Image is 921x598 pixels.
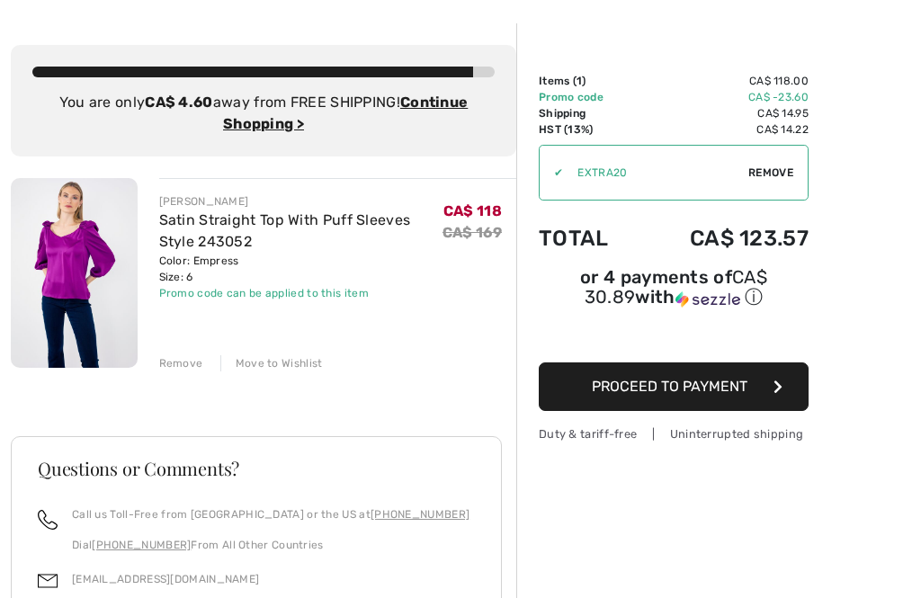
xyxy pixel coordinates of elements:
a: [PHONE_NUMBER] [371,508,469,521]
td: CA$ -23.60 [639,89,809,105]
s: CA$ 169 [443,224,502,241]
td: CA$ 118.00 [639,73,809,89]
div: Duty & tariff-free | Uninterrupted shipping [539,425,809,442]
button: Proceed to Payment [539,362,809,411]
div: Color: Empress Size: 6 [159,253,443,285]
a: [PHONE_NUMBER] [92,539,191,551]
td: Promo code [539,89,639,105]
span: CA$ 118 [443,202,502,219]
div: ✔ [540,165,563,181]
td: HST (13%) [539,121,639,138]
p: Dial From All Other Countries [72,537,469,553]
img: email [38,571,58,591]
span: Proceed to Payment [592,378,747,395]
div: or 4 payments of with [539,269,809,309]
img: Sezzle [675,291,740,308]
a: [EMAIL_ADDRESS][DOMAIN_NAME] [72,573,259,585]
div: [PERSON_NAME] [159,193,443,210]
div: Remove [159,355,203,371]
strong: CA$ 4.60 [145,94,212,111]
input: Promo code [563,146,748,200]
img: call [38,510,58,530]
a: Satin Straight Top With Puff Sleeves Style 243052 [159,211,411,250]
h3: Questions or Comments? [38,460,475,478]
div: Promo code can be applied to this item [159,285,443,301]
span: CA$ 30.89 [585,266,767,308]
td: CA$ 123.57 [639,208,809,269]
iframe: PayPal-paypal [539,316,809,356]
div: You are only away from FREE SHIPPING! [32,92,495,135]
td: Shipping [539,105,639,121]
div: Move to Wishlist [220,355,323,371]
td: Items ( ) [539,73,639,89]
div: or 4 payments ofCA$ 30.89withSezzle Click to learn more about Sezzle [539,269,809,316]
span: Remove [748,165,793,181]
td: CA$ 14.22 [639,121,809,138]
p: Call us Toll-Free from [GEOGRAPHIC_DATA] or the US at [72,506,469,522]
span: 1 [577,75,582,87]
td: CA$ 14.95 [639,105,809,121]
img: Satin Straight Top With Puff Sleeves Style 243052 [11,178,138,368]
td: Total [539,208,639,269]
